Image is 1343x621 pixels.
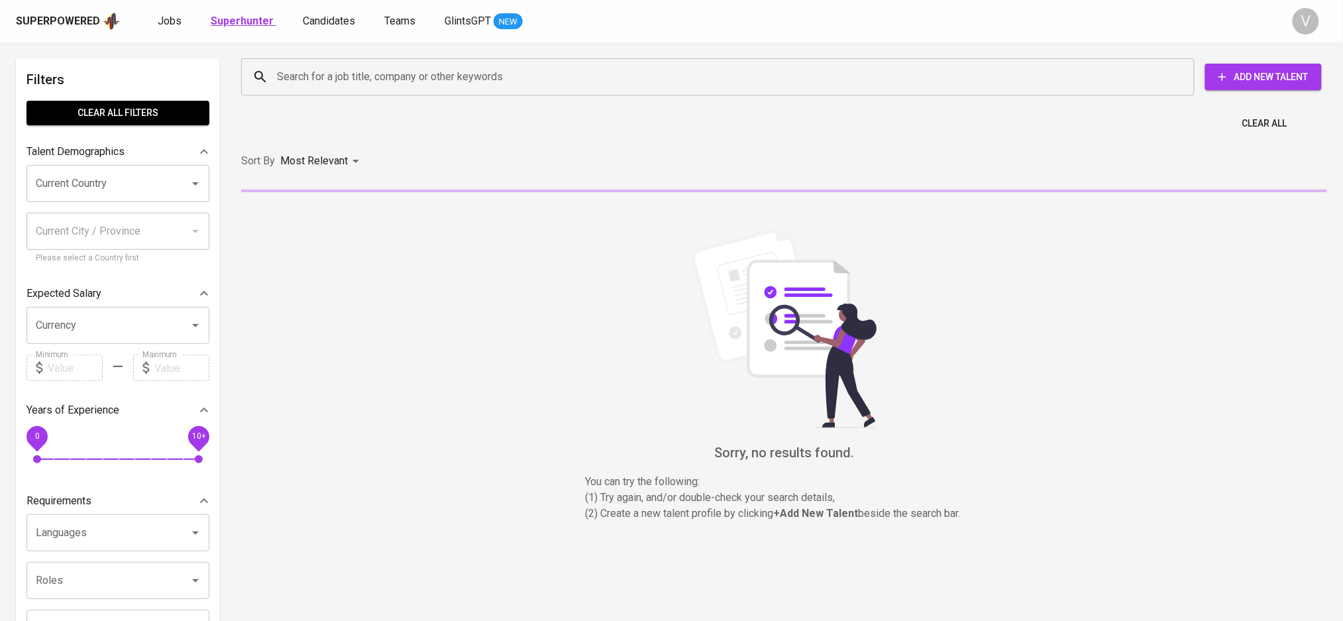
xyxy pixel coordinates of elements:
p: (2) Create a new talent profile by clicking beside the search bar. [586,506,983,522]
a: Teams [384,13,418,30]
button: Open [186,571,205,590]
span: 0 [34,432,39,441]
div: Most Relevant [280,149,364,174]
h6: Filters [27,69,209,90]
div: Expected Salary [27,280,209,307]
b: Superhunter [211,15,274,27]
a: Superhunter [211,13,276,30]
img: file_searching.svg [685,229,884,428]
h6: Sorry, no results found. [241,442,1327,463]
button: Add New Talent [1205,64,1322,90]
a: GlintsGPT NEW [445,13,523,30]
span: Jobs [158,15,182,27]
a: Jobs [158,13,184,30]
div: Superpowered [16,14,100,29]
span: Candidates [303,15,355,27]
span: Teams [384,15,415,27]
a: Superpoweredapp logo [16,11,121,31]
button: Clear All filters [27,101,209,125]
input: Value [154,355,209,381]
div: Requirements [27,488,209,514]
span: 10+ [191,432,205,441]
p: You can try the following : [586,474,983,490]
p: Talent Demographics [27,144,125,160]
span: Clear All filters [37,105,199,121]
span: Add New Talent [1216,69,1311,85]
p: Years of Experience [27,402,119,418]
div: Talent Demographics [27,139,209,165]
div: V [1293,8,1319,34]
img: app logo [103,11,121,31]
span: Clear All [1242,115,1287,132]
b: + Add New Talent [774,507,859,520]
p: Requirements [27,493,91,509]
a: Candidates [303,13,358,30]
p: Sort By [241,153,275,169]
div: Years of Experience [27,397,209,423]
button: Open [186,174,205,193]
span: GlintsGPT [445,15,491,27]
button: Open [186,524,205,542]
p: Please select a Country first [36,252,200,265]
p: Most Relevant [280,153,348,169]
span: NEW [494,15,523,28]
p: (1) Try again, and/or double-check your search details, [586,490,983,506]
button: Open [186,316,205,335]
p: Expected Salary [27,286,101,302]
button: Clear All [1237,111,1293,136]
input: Value [48,355,103,381]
